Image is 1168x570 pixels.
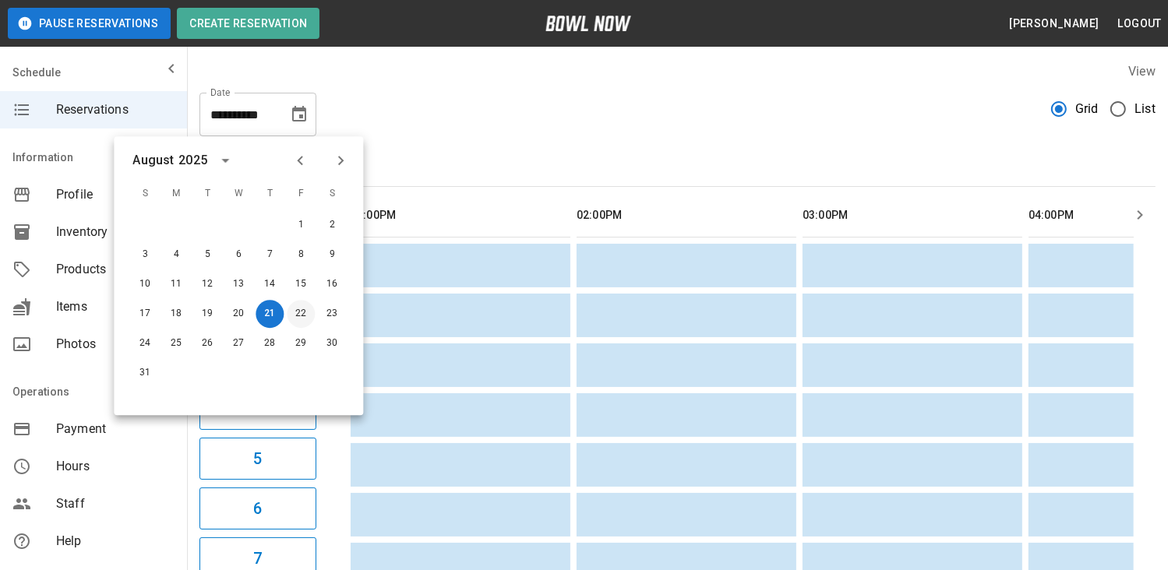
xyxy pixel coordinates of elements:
[318,241,346,269] button: Aug 9, 2025
[56,100,175,119] span: Reservations
[193,329,221,357] button: Aug 26, 2025
[224,300,252,328] button: Aug 20, 2025
[8,8,171,39] button: Pause Reservations
[162,300,190,328] button: Aug 18, 2025
[253,496,262,521] h6: 6
[212,147,238,174] button: calendar view is open, switch to year view
[1128,64,1156,79] label: View
[56,223,175,241] span: Inventory
[287,211,315,239] button: Aug 1, 2025
[318,270,346,298] button: Aug 16, 2025
[56,335,175,354] span: Photos
[287,329,315,357] button: Aug 29, 2025
[193,270,221,298] button: Aug 12, 2025
[56,494,175,513] span: Staff
[132,151,174,170] div: August
[224,241,252,269] button: Aug 6, 2025
[131,270,159,298] button: Aug 10, 2025
[287,270,315,298] button: Aug 15, 2025
[577,193,796,237] th: 02:00PM
[256,329,284,357] button: Aug 28, 2025
[287,178,315,209] span: F
[56,297,175,316] span: Items
[177,8,319,39] button: Create Reservation
[256,241,284,269] button: Aug 7, 2025
[56,420,175,438] span: Payment
[193,241,221,269] button: Aug 5, 2025
[1112,9,1168,38] button: Logout
[56,185,175,204] span: Profile
[131,329,159,357] button: Aug 24, 2025
[193,178,221,209] span: T
[56,260,175,279] span: Products
[318,211,346,239] button: Aug 2, 2025
[162,270,190,298] button: Aug 11, 2025
[56,532,175,551] span: Help
[224,270,252,298] button: Aug 13, 2025
[224,178,252,209] span: W
[287,300,315,328] button: Aug 22, 2025
[318,329,346,357] button: Aug 30, 2025
[318,178,346,209] span: S
[199,149,1156,186] div: inventory tabs
[131,178,159,209] span: S
[131,300,159,328] button: Aug 17, 2025
[287,147,313,174] button: Previous month
[1003,9,1105,38] button: [PERSON_NAME]
[1075,100,1099,118] span: Grid
[318,300,346,328] button: Aug 23, 2025
[56,457,175,476] span: Hours
[131,241,159,269] button: Aug 3, 2025
[199,438,316,480] button: 5
[253,446,262,471] h6: 5
[256,300,284,328] button: Aug 21, 2025
[178,151,207,170] div: 2025
[351,193,570,237] th: 01:00PM
[327,147,354,174] button: Next month
[131,359,159,387] button: Aug 31, 2025
[1134,100,1156,118] span: List
[256,178,284,209] span: T
[162,329,190,357] button: Aug 25, 2025
[803,193,1022,237] th: 03:00PM
[284,99,315,130] button: Choose date, selected date is Aug 21, 2025
[199,487,316,530] button: 6
[162,178,190,209] span: M
[256,270,284,298] button: Aug 14, 2025
[287,241,315,269] button: Aug 8, 2025
[224,329,252,357] button: Aug 27, 2025
[162,241,190,269] button: Aug 4, 2025
[545,16,631,31] img: logo
[193,300,221,328] button: Aug 19, 2025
